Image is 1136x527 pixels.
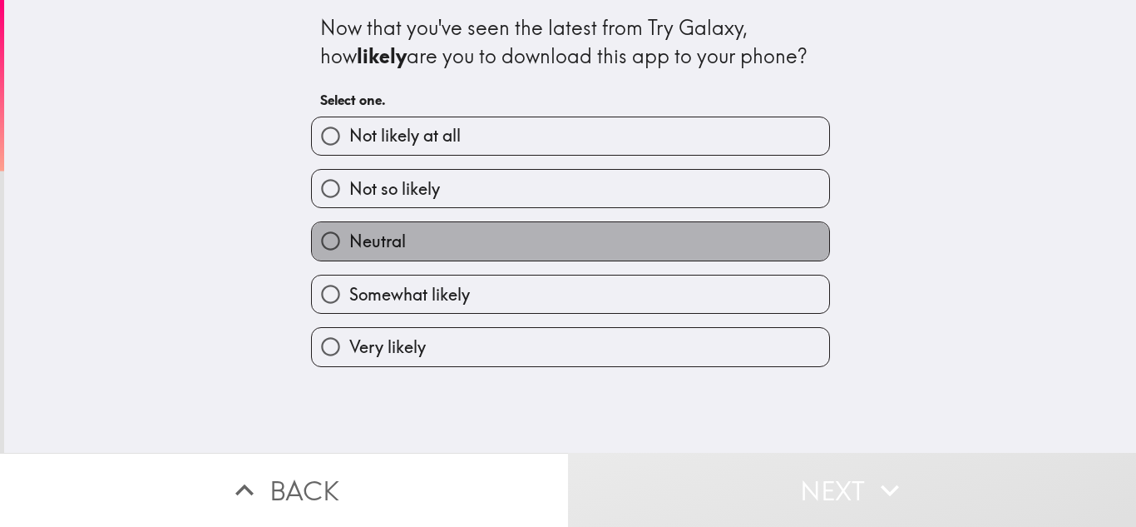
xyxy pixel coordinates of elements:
[349,230,406,253] span: Neutral
[349,124,461,147] span: Not likely at all
[320,14,821,70] div: Now that you've seen the latest from Try Galaxy, how are you to download this app to your phone?
[312,328,829,365] button: Very likely
[357,43,407,68] b: likely
[568,453,1136,527] button: Next
[312,117,829,155] button: Not likely at all
[349,336,426,359] span: Very likely
[349,283,470,306] span: Somewhat likely
[312,222,829,260] button: Neutral
[320,91,821,109] h6: Select one.
[349,177,440,201] span: Not so likely
[312,170,829,207] button: Not so likely
[312,276,829,313] button: Somewhat likely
